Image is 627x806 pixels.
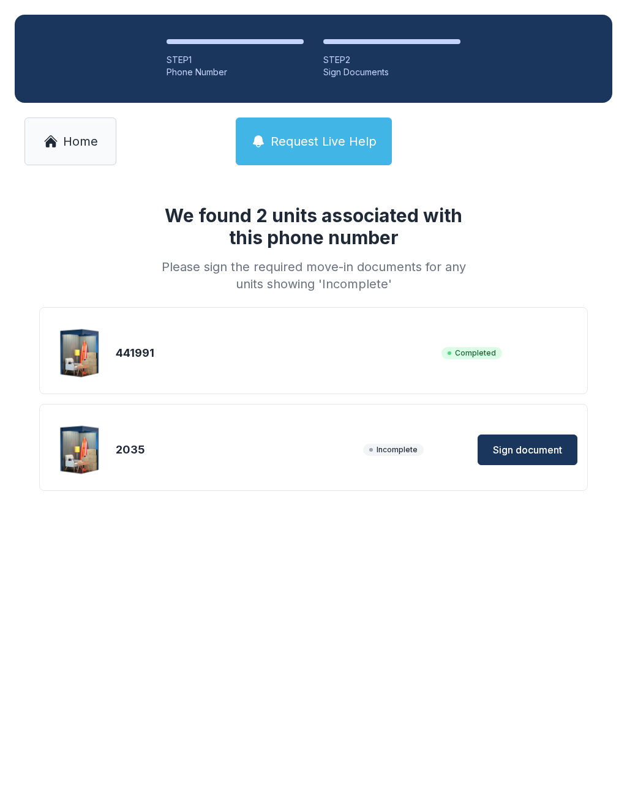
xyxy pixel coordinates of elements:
[493,442,562,457] span: Sign document
[167,54,304,66] div: STEP 1
[363,444,424,456] span: Incomplete
[116,441,358,458] div: 2035
[63,133,98,150] span: Home
[157,258,470,293] div: Please sign the required move-in documents for any units showing 'Incomplete'
[441,347,502,359] span: Completed
[323,66,460,78] div: Sign Documents
[323,54,460,66] div: STEP 2
[157,204,470,248] h1: We found 2 units associated with this phone number
[167,66,304,78] div: Phone Number
[271,133,377,150] span: Request Live Help
[116,345,437,362] div: 441991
